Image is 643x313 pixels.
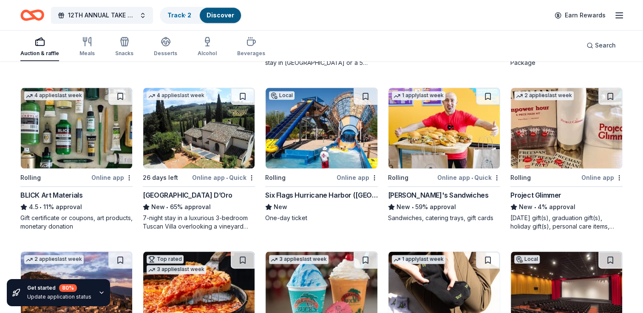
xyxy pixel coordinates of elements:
a: Image for BLICK Art Materials4 applieslast weekRollingOnline appBLICK Art Materials4.5•11% approv... [20,87,133,231]
div: Online app [337,172,378,183]
span: • [534,204,536,210]
span: New [519,202,533,212]
a: Discover [207,11,234,19]
div: 11% approval [20,202,133,212]
button: Beverages [237,33,265,61]
span: New [274,202,287,212]
div: 3 applies last week [269,255,329,264]
span: • [471,174,473,181]
div: 4 applies last week [147,91,206,100]
button: Snacks [115,33,133,61]
div: Local [514,255,540,263]
div: Auction & raffle [20,50,59,57]
div: 80 % [59,284,77,292]
a: Track· 2 [167,11,191,19]
span: • [411,204,414,210]
div: Gift certificate or coupons, art products, monetary donation [20,214,133,231]
div: Rolling [20,173,41,183]
span: • [226,174,228,181]
span: • [40,204,42,210]
span: New [397,202,410,212]
div: 65% approval [143,202,255,212]
div: Rolling [265,173,286,183]
div: Online app [581,172,623,183]
span: 4.5 [29,202,38,212]
img: Image for Six Flags Hurricane Harbor (Phoenix) [266,88,377,168]
img: Image for BLICK Art Materials [21,88,132,168]
div: Project Glimmer [510,190,561,200]
span: 12TH ANNUAL TAKE OUT 10 FOR [MEDICAL_DATA] [68,10,136,20]
a: Image for Ike's Sandwiches1 applylast weekRollingOnline app•Quick[PERSON_NAME]'s SandwichesNew•59... [388,87,500,222]
div: Sandwiches, catering trays, gift cards [388,214,500,222]
img: Image for Ike's Sandwiches [388,88,500,168]
a: Image for Project Glimmer2 applieslast weekRollingOnline appProject GlimmerNew•4% approval[DATE] ... [510,87,623,231]
div: Beverages [237,50,265,57]
a: Image for Villa Sogni D’Oro4 applieslast week26 days leftOnline app•Quick[GEOGRAPHIC_DATA] D’OroN... [143,87,255,231]
img: Image for Project Glimmer [511,88,622,168]
div: Local [269,91,295,100]
div: 4% approval [510,202,623,212]
span: • [167,204,169,210]
div: Online app Quick [192,172,255,183]
div: Desserts [154,50,177,57]
div: [DATE] gift(s), graduation gift(s), holiday gift(s), personal care items, one-on-one career coach... [510,214,623,231]
div: One-day ticket [265,214,377,222]
img: Image for Villa Sogni D’Oro [143,88,255,168]
div: Top rated [147,255,184,263]
div: 7-night stay in a luxurious 3-bedroom Tuscan Villa overlooking a vineyard and the ancient walled ... [143,214,255,231]
div: 3 applies last week [147,265,206,274]
div: Update application status [27,293,91,300]
div: Online app Quick [437,172,500,183]
div: Get started [27,284,91,292]
div: [GEOGRAPHIC_DATA] D’Oro [143,190,232,200]
div: Online app [91,172,133,183]
span: Search [595,40,616,50]
div: BLICK Art Materials [20,190,82,200]
div: Alcohol [198,50,217,57]
div: 2 applies last week [514,91,574,100]
div: 4 applies last week [24,91,84,100]
div: Meals [79,50,95,57]
button: Auction & raffle [20,33,59,61]
button: Meals [79,33,95,61]
div: Snacks [115,50,133,57]
a: Home [20,5,44,25]
button: Search [580,37,623,54]
div: 2 applies last week [24,255,84,264]
div: 59% approval [388,202,500,212]
button: Desserts [154,33,177,61]
div: 26 days left [143,173,178,183]
div: 1 apply last week [392,255,445,264]
a: Image for Six Flags Hurricane Harbor (Phoenix)LocalRollingOnline appSix Flags Hurricane Harbor ([... [265,87,377,222]
div: Rolling [388,173,408,183]
div: Rolling [510,173,531,183]
div: 1 apply last week [392,91,445,100]
span: New [151,202,165,212]
div: [PERSON_NAME]'s Sandwiches [388,190,489,200]
button: Track· 2Discover [160,7,242,24]
a: Earn Rewards [550,8,611,23]
div: Six Flags Hurricane Harbor ([GEOGRAPHIC_DATA]) [265,190,377,200]
button: Alcohol [198,33,217,61]
button: 12TH ANNUAL TAKE OUT 10 FOR [MEDICAL_DATA] [51,7,153,24]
